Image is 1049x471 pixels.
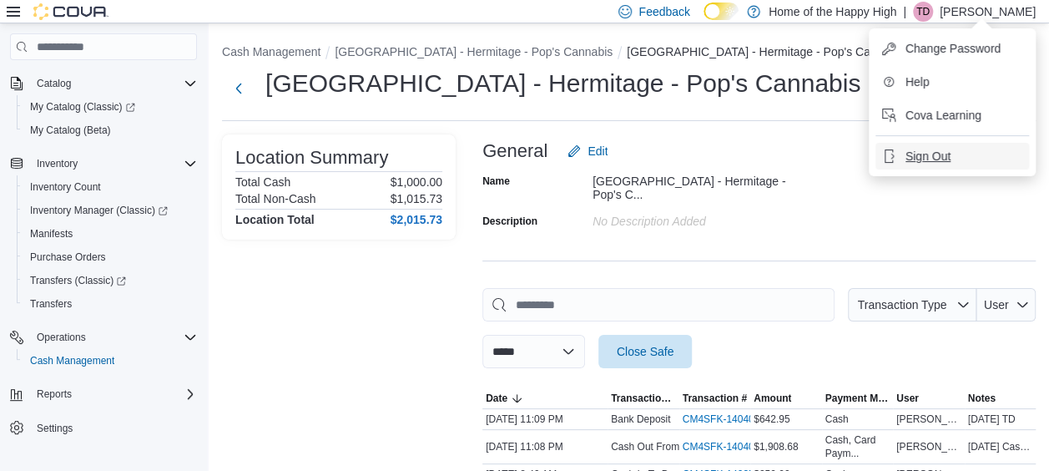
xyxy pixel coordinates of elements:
a: Inventory Count [23,177,108,197]
span: User [896,392,919,405]
span: Catalog [30,73,197,94]
span: Operations [37,331,86,344]
a: My Catalog (Beta) [23,120,118,140]
span: Change Password [905,40,1001,57]
button: Transaction # [679,388,751,408]
button: Catalog [30,73,78,94]
h4: Location Total [235,213,315,226]
button: Settings [3,416,204,440]
span: Inventory Count [30,180,101,194]
span: My Catalog (Classic) [23,97,197,117]
span: My Catalog (Beta) [30,124,111,137]
span: $1,908.68 [754,440,798,453]
span: My Catalog (Beta) [23,120,197,140]
span: Settings [37,422,73,435]
a: Cash Management [23,351,121,371]
button: Change Password [875,35,1029,62]
span: Reports [30,384,197,404]
h1: [GEOGRAPHIC_DATA] - Hermitage - Pop's Cannabis [265,67,860,100]
span: Settings [30,418,197,438]
p: Bank Deposit [611,413,670,426]
p: | [903,2,906,22]
p: $1,015.73 [391,192,442,205]
button: Payment Methods [822,388,894,408]
label: Name [482,175,510,188]
button: Cova Learning [875,102,1029,129]
button: Operations [3,326,204,349]
h6: Total Non-Cash [235,192,316,205]
button: Cash Management [222,45,320,58]
button: Purchase Orders [17,246,204,269]
button: Operations [30,327,93,347]
span: Amount [754,392,791,405]
span: [DATE] TD [968,413,1016,426]
a: CM4SFK-1404051External link [683,413,779,426]
a: Transfers [23,294,78,314]
span: Cash Management [30,354,114,367]
button: My Catalog (Beta) [17,119,204,142]
button: [GEOGRAPHIC_DATA] - Hermitage - Pop's Cannabis Safe [627,45,932,58]
span: Inventory Manager (Classic) [23,200,197,220]
div: No Description added [593,208,816,228]
span: Cova Learning [905,107,981,124]
button: Cash Management [17,349,204,372]
span: Catalog [37,77,71,90]
p: [PERSON_NAME] [940,2,1036,22]
div: [DATE] 11:08 PM [482,437,608,457]
span: [PERSON_NAME] [896,440,961,453]
a: Manifests [23,224,79,244]
a: Transfers (Classic) [17,269,204,292]
label: Description [482,215,537,228]
span: Cash Management [23,351,197,371]
a: Inventory Manager (Classic) [17,199,204,222]
span: Inventory Manager (Classic) [30,204,168,217]
span: Transaction Type [611,392,676,405]
span: Transfers [30,297,72,311]
a: Inventory Manager (Classic) [23,200,174,220]
button: Catalog [3,72,204,95]
span: Manifests [30,227,73,241]
h4: $2,015.73 [391,213,442,226]
span: Purchase Orders [30,251,106,264]
button: Help [875,68,1029,95]
input: Dark Mode [704,3,739,20]
button: Inventory [3,152,204,175]
div: [DATE] 11:09 PM [482,409,608,429]
span: Inventory Count [23,177,197,197]
span: Reports [37,387,72,401]
a: Purchase Orders [23,247,113,267]
button: Transfers [17,292,204,316]
span: User [984,298,1009,311]
div: [GEOGRAPHIC_DATA] - Hermitage - Pop's C... [593,168,816,201]
h6: Total Cash [235,175,290,189]
button: Reports [30,384,78,404]
span: TD [916,2,930,22]
p: $1,000.00 [391,175,442,189]
span: Date [486,392,507,405]
span: Transfers [23,294,197,314]
h3: General [482,141,547,161]
a: My Catalog (Classic) [23,97,142,117]
span: Notes [968,392,996,405]
a: CM4SFK-1404048External link [683,440,779,453]
span: $642.95 [754,413,789,426]
span: Manifests [23,224,197,244]
button: Inventory Count [17,175,204,199]
span: Close Safe [617,343,673,360]
span: [PERSON_NAME] [896,413,961,426]
span: Transfers (Classic) [23,271,197,291]
span: Inventory [30,154,197,174]
span: Sign Out [905,148,951,165]
button: Close Safe [598,335,692,368]
div: Cash [825,413,849,426]
button: Notes [965,388,1036,408]
span: Edit [588,143,608,160]
span: Purchase Orders [23,247,197,267]
span: Transfers (Classic) [30,274,126,287]
button: Transaction Type [608,388,679,408]
a: My Catalog (Classic) [17,95,204,119]
span: Feedback [638,3,689,20]
button: Edit [561,134,614,168]
nav: An example of EuiBreadcrumbs [222,43,1036,63]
